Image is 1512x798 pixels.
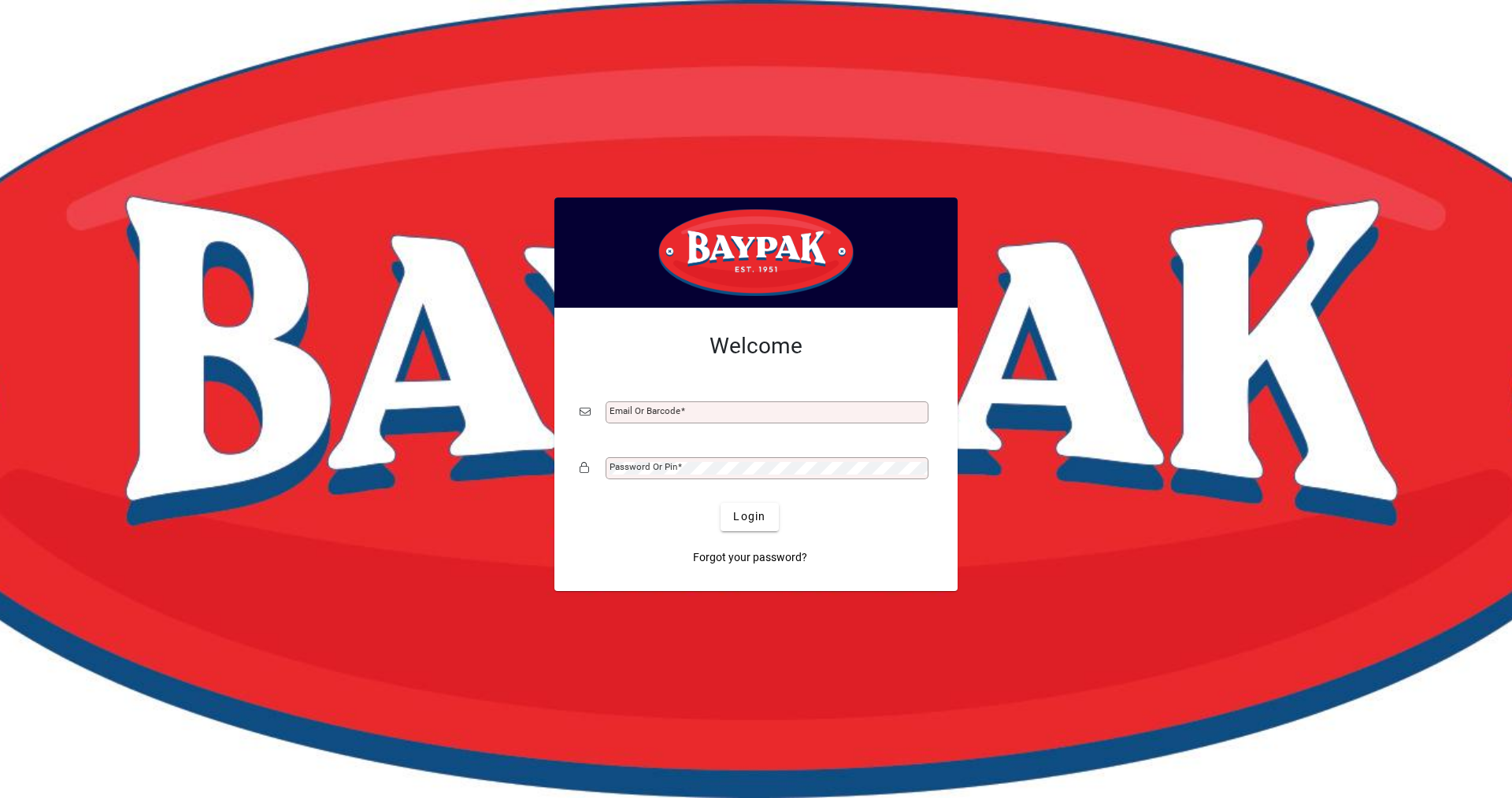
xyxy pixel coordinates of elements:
[733,508,765,525] span: Login
[610,461,677,472] mat-label: Password or Pin
[687,544,813,572] a: Forgot your password?
[610,405,680,416] mat-label: Email or Barcode
[721,503,778,531] button: Login
[580,333,932,360] h2: Welcome
[693,549,807,566] span: Forgot your password?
